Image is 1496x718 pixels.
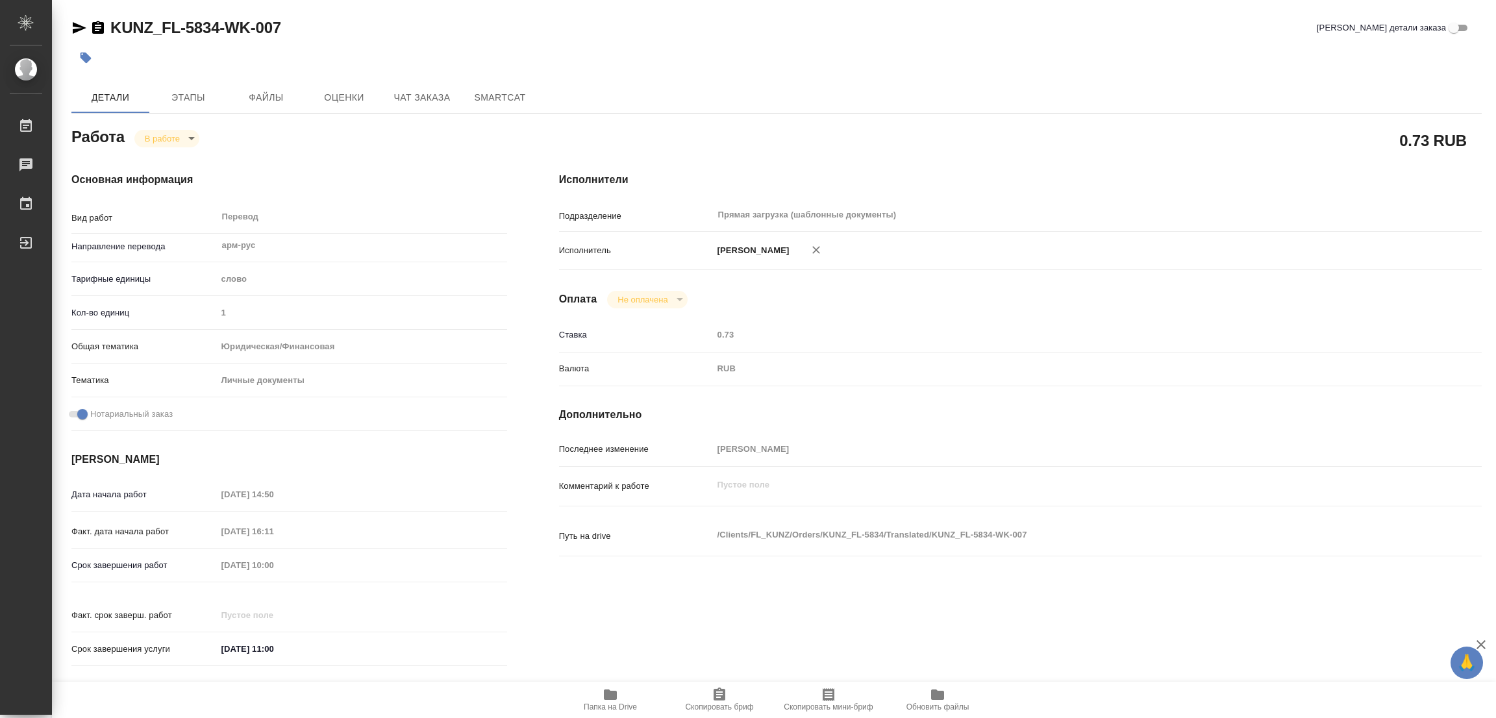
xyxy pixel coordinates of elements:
[217,369,507,391] div: Личные документы
[906,702,969,712] span: Обновить файлы
[1317,21,1446,34] span: [PERSON_NAME] детали заказа
[71,609,217,622] p: Факт. срок заверш. работ
[784,702,873,712] span: Скопировать мини-бриф
[217,336,507,358] div: Юридическая/Финансовая
[157,90,219,106] span: Этапы
[71,488,217,501] p: Дата начала работ
[469,90,531,106] span: SmartCat
[71,124,125,147] h2: Работа
[665,682,774,718] button: Скопировать бриф
[71,240,217,253] p: Направление перевода
[559,480,713,493] p: Комментарий к работе
[134,130,199,147] div: В работе
[802,236,830,264] button: Удалить исполнителя
[79,90,142,106] span: Детали
[685,702,753,712] span: Скопировать бриф
[713,524,1405,546] textarea: /Clients/FL_KUNZ/Orders/KUNZ_FL-5834/Translated/KUNZ_FL-5834-WK-007
[71,212,217,225] p: Вид работ
[217,639,330,658] input: ✎ Введи что-нибудь
[1451,647,1483,679] button: 🙏
[71,306,217,319] p: Кол-во единиц
[217,485,330,504] input: Пустое поле
[71,340,217,353] p: Общая тематика
[71,43,100,72] button: Добавить тэг
[71,559,217,572] p: Срок завершения работ
[217,522,330,541] input: Пустое поле
[559,172,1482,188] h4: Исполнители
[391,90,453,106] span: Чат заказа
[774,682,883,718] button: Скопировать мини-бриф
[614,294,671,305] button: Не оплачена
[71,172,507,188] h4: Основная информация
[217,303,507,322] input: Пустое поле
[559,407,1482,423] h4: Дополнительно
[71,20,87,36] button: Скопировать ссылку для ЯМессенджера
[559,530,713,543] p: Путь на drive
[217,606,330,625] input: Пустое поле
[559,244,713,257] p: Исполнитель
[71,452,507,467] h4: [PERSON_NAME]
[71,525,217,538] p: Факт. дата начала работ
[713,244,790,257] p: [PERSON_NAME]
[1456,649,1478,676] span: 🙏
[559,443,713,456] p: Последнее изменение
[713,358,1405,380] div: RUB
[90,20,106,36] button: Скопировать ссылку
[90,408,173,421] span: Нотариальный заказ
[883,682,992,718] button: Обновить файлы
[235,90,297,106] span: Файлы
[71,643,217,656] p: Срок завершения услуги
[313,90,375,106] span: Оценки
[71,273,217,286] p: Тарифные единицы
[217,556,330,575] input: Пустое поле
[141,133,184,144] button: В работе
[607,291,687,308] div: В работе
[584,702,637,712] span: Папка на Drive
[559,291,597,307] h4: Оплата
[1399,129,1467,151] h2: 0.73 RUB
[556,682,665,718] button: Папка на Drive
[217,268,507,290] div: слово
[110,19,281,36] a: KUNZ_FL-5834-WK-007
[559,362,713,375] p: Валюта
[713,325,1405,344] input: Пустое поле
[559,210,713,223] p: Подразделение
[559,328,713,341] p: Ставка
[713,439,1405,458] input: Пустое поле
[71,374,217,387] p: Тематика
